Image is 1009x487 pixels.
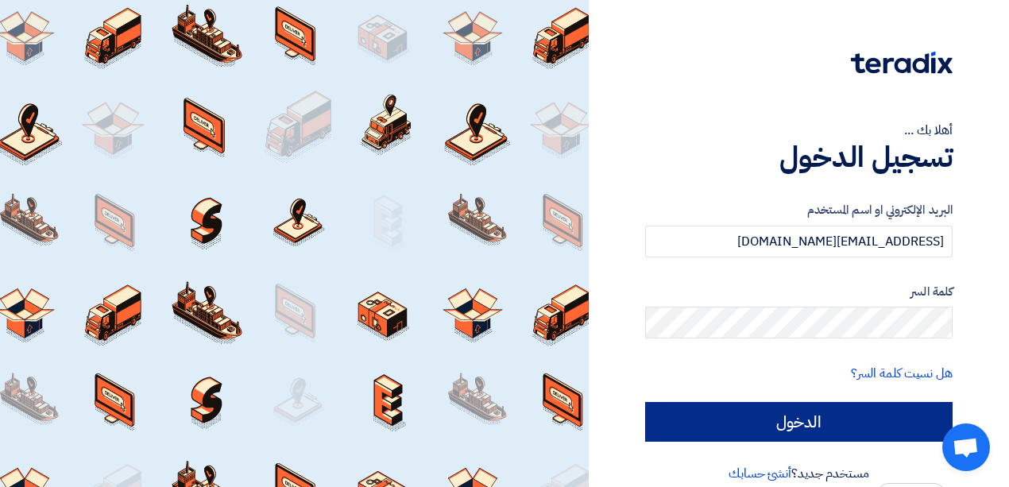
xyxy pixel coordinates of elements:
a: أنشئ حسابك [729,464,791,483]
img: Teradix logo [851,52,953,74]
input: أدخل بريد العمل الإلكتروني او اسم المستخدم الخاص بك ... [645,226,953,257]
h1: تسجيل الدخول [645,140,953,175]
div: أهلا بك ... [645,121,953,140]
a: هل نسيت كلمة السر؟ [851,364,953,383]
input: الدخول [645,402,953,442]
label: البريد الإلكتروني او اسم المستخدم [645,201,953,219]
div: مستخدم جديد؟ [645,464,953,483]
label: كلمة السر [645,283,953,301]
a: Open chat [942,423,990,471]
